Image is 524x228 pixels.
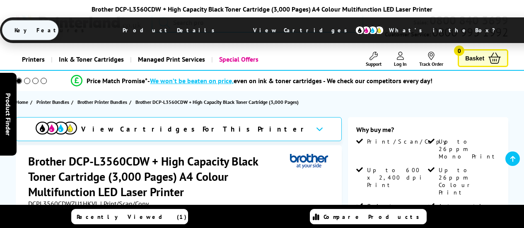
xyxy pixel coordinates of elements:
[77,98,129,106] a: Brother Printer Bundles
[147,77,432,85] div: - even on ink & toner cartridges - We check our competitors every day!
[241,19,367,41] span: View Cartridges
[310,209,427,224] a: Compare Products
[419,52,443,67] a: Track Order
[135,98,299,106] span: Brother DCP-L3560CDW + High Capacity Black Toner Cartridge (3,000 Pages)
[36,122,77,134] img: View Cartridges
[81,125,309,134] span: View Cartridges For This Printer
[110,20,232,40] span: Product Details
[150,77,234,85] span: We won’t be beaten on price,
[439,138,498,160] span: Up to 26ppm Mono Print
[458,49,508,67] a: Basket 0
[77,213,187,221] span: Recently Viewed (1)
[356,125,500,138] div: Why buy me?
[36,98,69,106] span: Printer Bundles
[366,61,382,67] span: Support
[465,53,484,64] span: Basket
[28,199,99,208] span: DCPL3560CDWZU1HKVL
[211,49,265,70] a: Special Offers
[377,20,516,40] span: What’s in the Box?
[367,166,427,189] span: Up to 600 x 2,400 dpi Print
[394,61,407,67] span: Log In
[77,98,127,106] span: Brother Printer Bundles
[100,199,149,208] span: | Print/Scan/Copy
[367,202,427,225] span: Quiet Mode Feature
[4,93,12,135] span: Product Finder
[355,26,384,35] img: cmyk-icon.svg
[367,138,452,145] span: Print/Scan/Copy
[130,49,211,70] a: Managed Print Services
[51,49,130,70] a: Ink & Toner Cartridges
[2,20,101,40] span: Key Features
[324,213,424,221] span: Compare Products
[135,98,301,106] a: Brother DCP-L3560CDW + High Capacity Black Toner Cartridge (3,000 Pages)
[59,49,124,70] span: Ink & Toner Cartridges
[290,154,328,169] img: Brother
[16,98,30,106] a: Home
[71,209,188,224] a: Recently Viewed (1)
[16,49,51,70] a: Printers
[366,52,382,67] a: Support
[4,74,499,88] li: modal_Promise
[394,52,407,67] a: Log In
[36,98,71,106] a: Printer Bundles
[439,166,498,196] span: Up to 26ppm Colour Print
[28,154,290,199] h1: Brother DCP-L3560CDW + High Capacity Black Toner Cartridge (3,000 Pages) A4 Colour Multifunction ...
[87,77,147,85] span: Price Match Promise*
[16,98,28,106] span: Home
[454,46,464,56] span: 0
